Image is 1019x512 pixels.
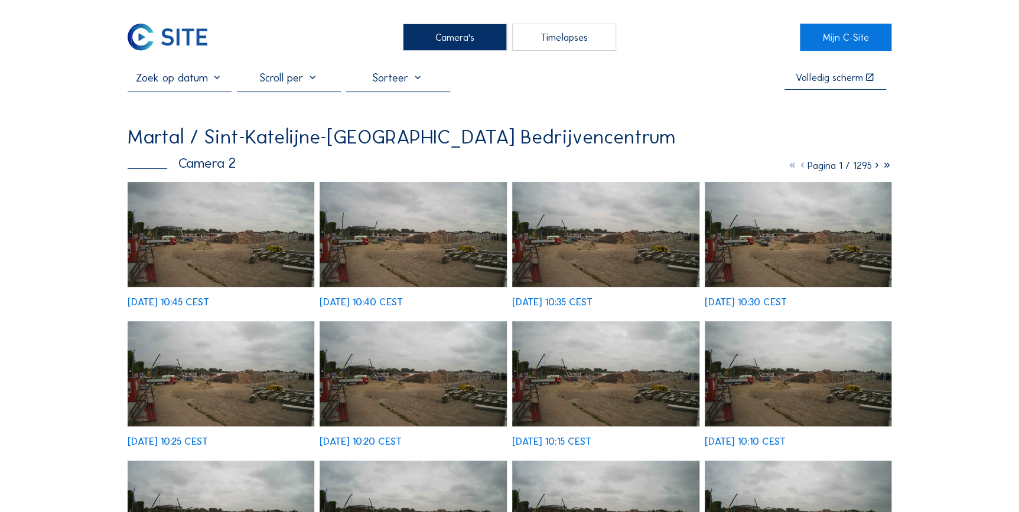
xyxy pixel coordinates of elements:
span: Pagina 1 / 1295 [807,159,871,171]
img: image_52629091 [705,182,892,287]
div: [DATE] 10:15 CEST [512,436,591,446]
div: Timelapses [512,24,616,50]
div: Camera 2 [128,156,236,171]
div: [DATE] 10:35 CEST [512,297,592,307]
div: Martal / Sint-Katelijne-[GEOGRAPHIC_DATA] Bedrijvencentrum [128,127,675,147]
img: image_52628864 [320,321,507,426]
a: C-SITE Logo [128,24,219,50]
img: C-SITE Logo [128,24,207,50]
img: image_52629391 [320,182,507,287]
img: image_52628563 [705,321,892,426]
div: [DATE] 10:45 CEST [128,297,209,307]
img: image_52629014 [128,321,315,426]
div: [DATE] 10:10 CEST [705,436,786,446]
a: Mijn C-Site [800,24,891,50]
div: [DATE] 10:30 CEST [705,297,787,307]
img: image_52629533 [128,182,315,287]
img: image_52628714 [512,321,699,426]
div: Volledig scherm [796,73,863,83]
img: image_52629239 [512,182,699,287]
div: [DATE] 10:25 CEST [128,436,208,446]
div: [DATE] 10:40 CEST [320,297,403,307]
input: Zoek op datum 󰅀 [128,71,232,84]
div: Camera's [403,24,507,50]
div: [DATE] 10:20 CEST [320,436,402,446]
